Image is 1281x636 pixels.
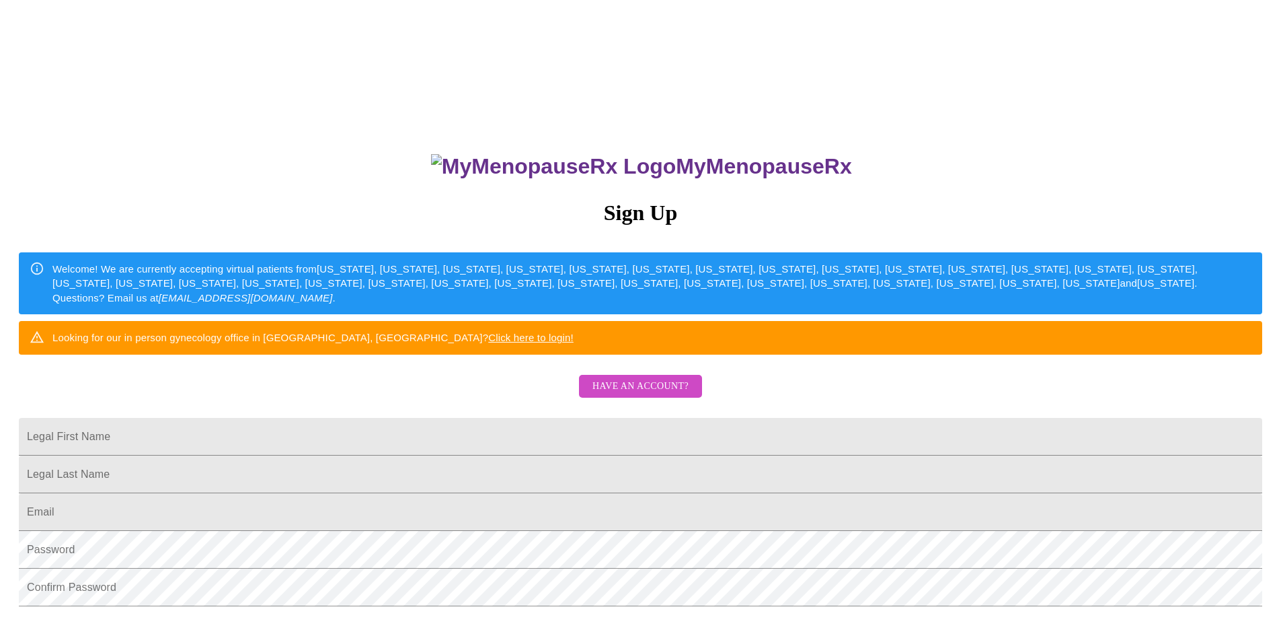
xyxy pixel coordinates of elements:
button: Have an account? [579,375,702,398]
em: [EMAIL_ADDRESS][DOMAIN_NAME] [159,292,333,304]
h3: MyMenopauseRx [21,154,1263,179]
div: Looking for our in person gynecology office in [GEOGRAPHIC_DATA], [GEOGRAPHIC_DATA]? [52,325,574,350]
a: Click here to login! [488,332,574,343]
h3: Sign Up [19,201,1262,225]
a: Have an account? [576,390,705,401]
div: Welcome! We are currently accepting virtual patients from [US_STATE], [US_STATE], [US_STATE], [US... [52,256,1251,310]
span: Have an account? [592,378,689,395]
img: MyMenopauseRx Logo [431,154,676,179]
